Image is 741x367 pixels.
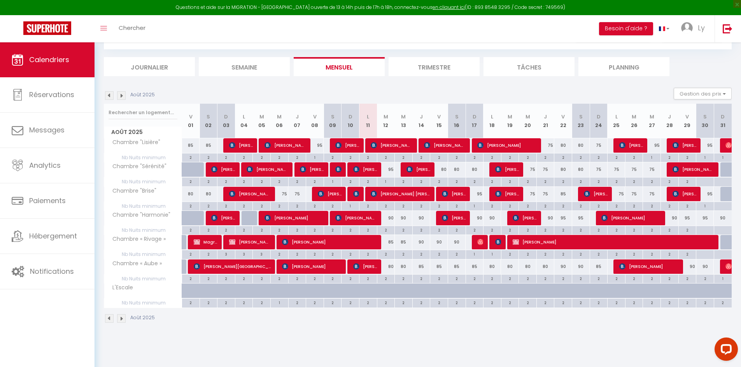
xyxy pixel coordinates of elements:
[253,202,270,209] div: 2
[561,113,565,120] abbr: V
[282,235,377,249] span: [PERSON_NAME]
[519,104,537,138] th: 20
[597,113,601,120] abbr: D
[679,202,696,209] div: 2
[253,104,271,138] th: 05
[104,202,182,210] span: Nb Nuits minimum
[395,211,413,225] div: 90
[265,138,306,153] span: [PERSON_NAME]
[501,226,519,233] div: 2
[643,138,661,153] div: 95
[554,226,572,233] div: 2
[643,187,661,201] div: 75
[200,202,217,209] div: 2
[608,162,625,177] div: 75
[708,334,741,367] iframe: LiveChat chat widget
[235,226,253,233] div: 2
[119,24,145,32] span: Chercher
[678,104,696,138] th: 29
[29,231,77,241] span: Hébergement
[342,177,359,185] div: 2
[608,226,625,233] div: 2
[349,113,352,120] abbr: D
[359,104,377,138] th: 11
[601,210,661,225] span: [PERSON_NAME]
[501,177,519,185] div: 2
[182,138,200,153] div: 85
[413,153,430,161] div: 2
[643,202,660,209] div: 2
[608,202,625,209] div: 2
[306,226,324,233] div: 2
[235,202,253,209] div: 2
[335,162,341,177] span: [PERSON_NAME]
[572,226,590,233] div: 2
[29,196,66,205] span: Paiements
[483,177,501,185] div: 2
[501,104,519,138] th: 19
[109,106,177,120] input: Rechercher un logement...
[466,104,483,138] th: 17
[105,138,162,147] span: Chambre "Lisière"
[661,177,678,185] div: 2
[584,186,608,201] span: [PERSON_NAME]
[554,202,572,209] div: 2
[572,138,590,153] div: 80
[625,187,643,201] div: 75
[377,202,395,209] div: 2
[544,113,547,120] abbr: J
[395,104,413,138] th: 13
[270,104,288,138] th: 06
[643,162,661,177] div: 75
[661,202,678,209] div: 2
[625,177,643,185] div: 2
[501,202,519,209] div: 2
[271,153,288,161] div: 2
[306,104,324,138] th: 08
[424,138,466,153] span: [PERSON_NAME]
[625,153,643,161] div: 2
[703,113,707,120] abbr: S
[590,226,608,233] div: 2
[572,177,590,185] div: 2
[289,153,306,161] div: 2
[288,187,306,201] div: 75
[353,162,377,177] span: [PERSON_NAME]
[229,138,253,153] span: [PERSON_NAME]
[661,153,678,161] div: 2
[536,162,554,177] div: 75
[359,226,377,233] div: 2
[632,113,636,120] abbr: M
[673,186,696,201] span: [PERSON_NAME]
[282,259,342,274] span: [PERSON_NAME]
[615,113,618,120] abbr: L
[359,153,377,161] div: 2
[271,202,288,209] div: 2
[182,226,200,233] div: 2
[194,259,271,274] span: [PERSON_NAME][GEOGRAPHIC_DATA]
[495,186,519,201] span: [PERSON_NAME]
[104,153,182,162] span: Nb Nuits minimum
[536,138,554,153] div: 75
[554,138,572,153] div: 80
[253,153,270,161] div: 2
[673,138,696,153] span: [PERSON_NAME]
[217,202,235,209] div: 2
[259,113,264,120] abbr: M
[679,177,696,185] div: 2
[395,177,412,185] div: 2
[442,186,466,201] span: [PERSON_NAME]
[247,162,288,177] span: [PERSON_NAME]
[217,104,235,138] th: 03
[29,125,65,135] span: Messages
[495,235,501,249] span: [PERSON_NAME]
[342,226,359,233] div: 2
[229,235,271,249] span: [PERSON_NAME]
[367,113,369,120] abbr: L
[194,235,217,249] span: Magret en [PERSON_NAME]
[491,113,493,120] abbr: L
[536,187,554,201] div: 75
[306,153,324,161] div: 1
[643,153,660,161] div: 1
[200,138,217,153] div: 85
